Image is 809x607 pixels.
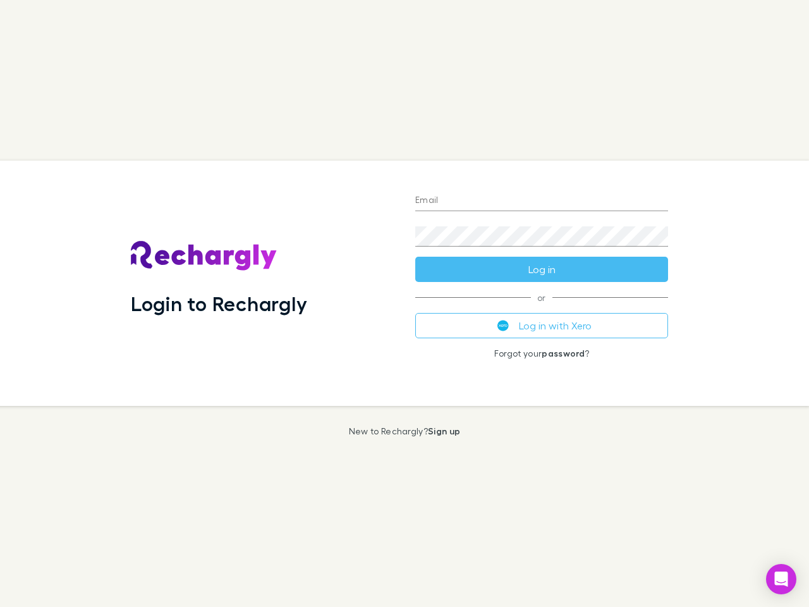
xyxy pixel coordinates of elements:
p: Forgot your ? [415,348,668,359]
img: Rechargly's Logo [131,241,277,271]
button: Log in [415,257,668,282]
a: password [542,348,585,359]
span: or [415,297,668,298]
p: New to Rechargly? [349,426,461,436]
button: Log in with Xero [415,313,668,338]
div: Open Intercom Messenger [766,564,796,594]
h1: Login to Rechargly [131,291,307,316]
img: Xero's logo [497,320,509,331]
a: Sign up [428,426,460,436]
